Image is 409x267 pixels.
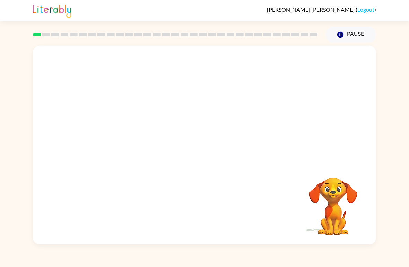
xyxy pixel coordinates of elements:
a: Logout [357,6,374,13]
button: Pause [326,27,376,43]
img: Literably [33,3,71,18]
span: [PERSON_NAME] [PERSON_NAME] [267,6,356,13]
video: Your browser must support playing .mp4 files to use Literably. Please try using another browser. [298,167,368,236]
div: ( ) [267,6,376,13]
